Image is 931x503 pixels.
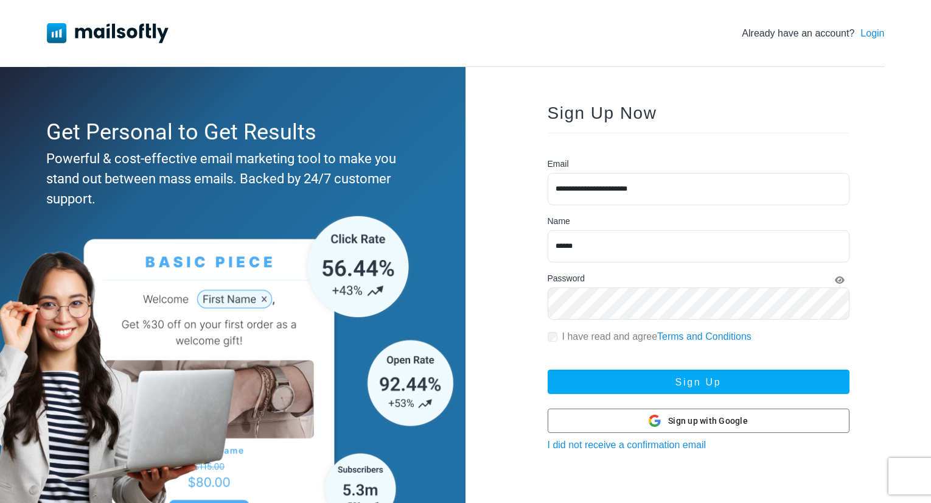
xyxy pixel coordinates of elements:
button: Sign up with Google [548,409,849,433]
label: Email [548,158,569,171]
span: Sign up with Google [668,415,748,427]
a: Login [860,26,884,41]
a: Terms and Conditions [657,331,751,342]
a: I did not receive a confirmation email [548,440,706,450]
label: Password [548,272,585,285]
div: Powerful & cost-effective email marketing tool to make you stand out between mass emails. Backed ... [46,149,414,209]
label: Name [548,215,570,228]
img: Mailsoftly [47,23,169,43]
i: Show Password [835,276,845,284]
button: Sign Up [548,370,849,394]
label: I have read and agree [562,329,751,344]
span: Sign Up Now [548,104,657,122]
div: Already have an account? [742,26,884,41]
div: Get Personal to Get Results [46,116,414,149]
